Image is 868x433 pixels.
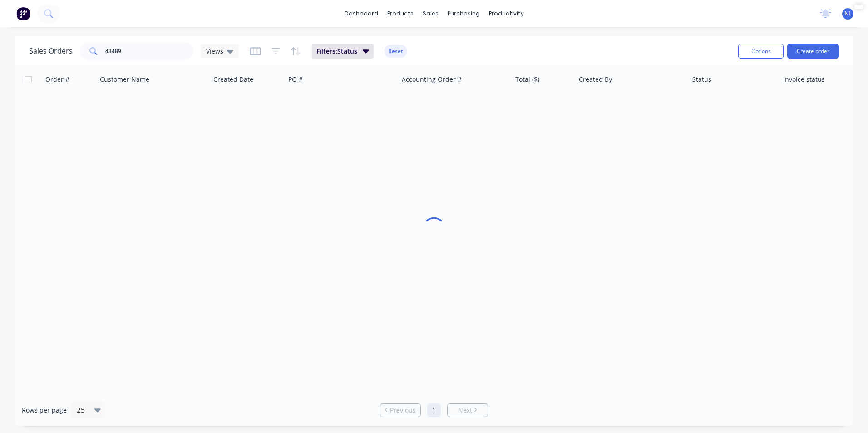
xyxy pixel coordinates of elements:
ul: Pagination [376,403,492,417]
button: Create order [787,44,839,59]
a: Previous page [380,406,420,415]
button: Reset [385,45,407,58]
div: Created Date [213,75,253,84]
div: PO # [288,75,303,84]
span: Filters: Status [316,47,357,56]
a: Page 1 is your current page [427,403,441,417]
span: Rows per page [22,406,67,415]
div: Customer Name [100,75,149,84]
div: Order # [45,75,69,84]
div: Created By [579,75,612,84]
span: NL [844,10,852,18]
div: sales [418,7,443,20]
button: Filters:Status [312,44,374,59]
input: Search... [105,42,194,60]
div: Status [692,75,711,84]
a: Next page [448,406,488,415]
img: Factory [16,7,30,20]
div: Total ($) [515,75,539,84]
div: Invoice status [783,75,825,84]
button: Options [738,44,784,59]
div: purchasing [443,7,484,20]
a: dashboard [340,7,383,20]
div: productivity [484,7,528,20]
div: products [383,7,418,20]
span: Views [206,46,223,56]
span: Previous [390,406,416,415]
h1: Sales Orders [29,47,73,55]
span: Next [458,406,472,415]
div: Accounting Order # [402,75,462,84]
